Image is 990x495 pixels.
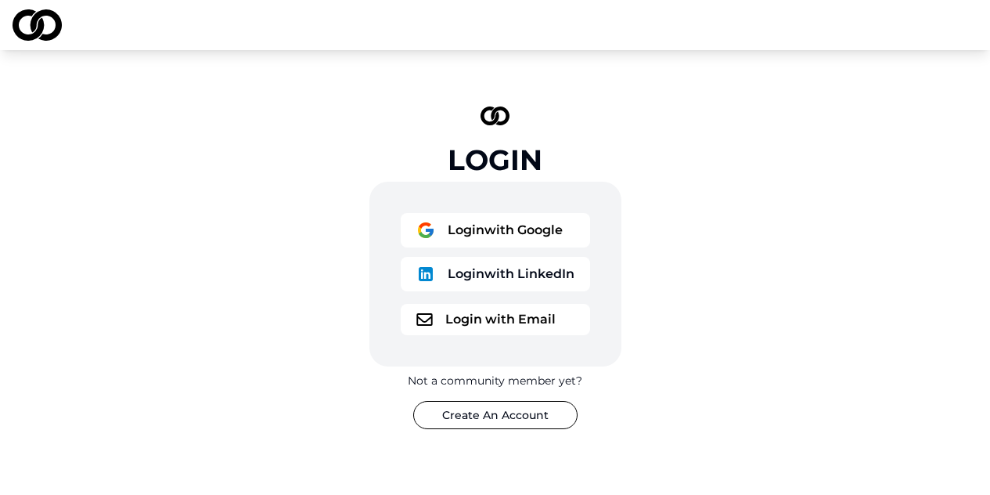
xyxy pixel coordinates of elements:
img: logo [13,9,62,41]
img: logo [416,265,435,284]
img: logo [416,313,433,326]
button: logoLoginwith Google [401,213,590,247]
button: logoLoginwith LinkedIn [401,257,590,291]
div: Login [448,144,542,175]
button: logoLogin with Email [401,304,590,335]
div: Not a community member yet? [408,373,582,388]
button: Create An Account [413,401,578,429]
img: logo [481,107,510,125]
img: logo [416,221,435,240]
